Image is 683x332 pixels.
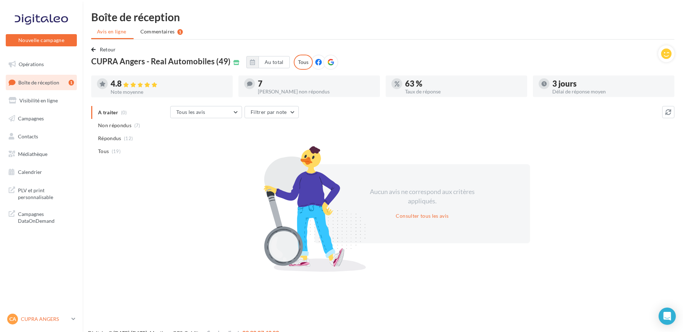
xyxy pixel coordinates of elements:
span: Tous [98,148,109,155]
div: 3 jours [552,80,669,88]
span: Tous les avis [176,109,205,115]
a: Opérations [4,57,78,72]
button: Au total [259,56,290,68]
button: Nouvelle campagne [6,34,77,46]
div: 4.8 [111,80,227,88]
a: PLV et print personnalisable [4,183,78,204]
span: Commentaires [140,28,175,35]
span: Médiathèque [18,151,47,157]
button: Retour [91,45,119,54]
button: Au total [246,56,290,68]
span: Calendrier [18,169,42,175]
div: 1 [177,29,183,35]
div: Taux de réponse [405,89,521,94]
div: Aucun avis ne correspond aux critères appliqués. [361,187,484,206]
p: CUPRA ANGERS [21,315,69,323]
span: Campagnes [18,115,44,121]
button: Filtrer par note [245,106,299,118]
span: (12) [124,135,133,141]
span: PLV et print personnalisable [18,185,74,201]
a: Médiathèque [4,147,78,162]
span: Boîte de réception [18,79,59,85]
span: Visibilité en ligne [19,97,58,103]
span: CUPRA Angers - Real Automobiles (49) [91,57,231,65]
button: Tous les avis [170,106,242,118]
div: Tous [294,55,313,70]
a: Boîte de réception1 [4,75,78,90]
div: Délai de réponse moyen [552,89,669,94]
span: Non répondus [98,122,131,129]
span: (7) [134,123,140,128]
div: 1 [69,80,74,86]
span: Retour [100,46,116,52]
span: (19) [112,148,121,154]
span: Opérations [19,61,44,67]
button: Consulter tous les avis [393,212,451,220]
span: Campagnes DataOnDemand [18,209,74,225]
a: Calendrier [4,165,78,180]
a: Campagnes DataOnDemand [4,206,78,227]
div: 63 % [405,80,521,88]
span: Contacts [18,133,38,139]
div: 7 [258,80,374,88]
div: Note moyenne [111,89,227,94]
div: Open Intercom Messenger [659,308,676,325]
a: Campagnes [4,111,78,126]
a: Visibilité en ligne [4,93,78,108]
a: CA CUPRA ANGERS [6,312,77,326]
div: Boîte de réception [91,11,674,22]
span: Répondus [98,135,121,142]
span: CA [9,315,16,323]
a: Contacts [4,129,78,144]
div: [PERSON_NAME] non répondus [258,89,374,94]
